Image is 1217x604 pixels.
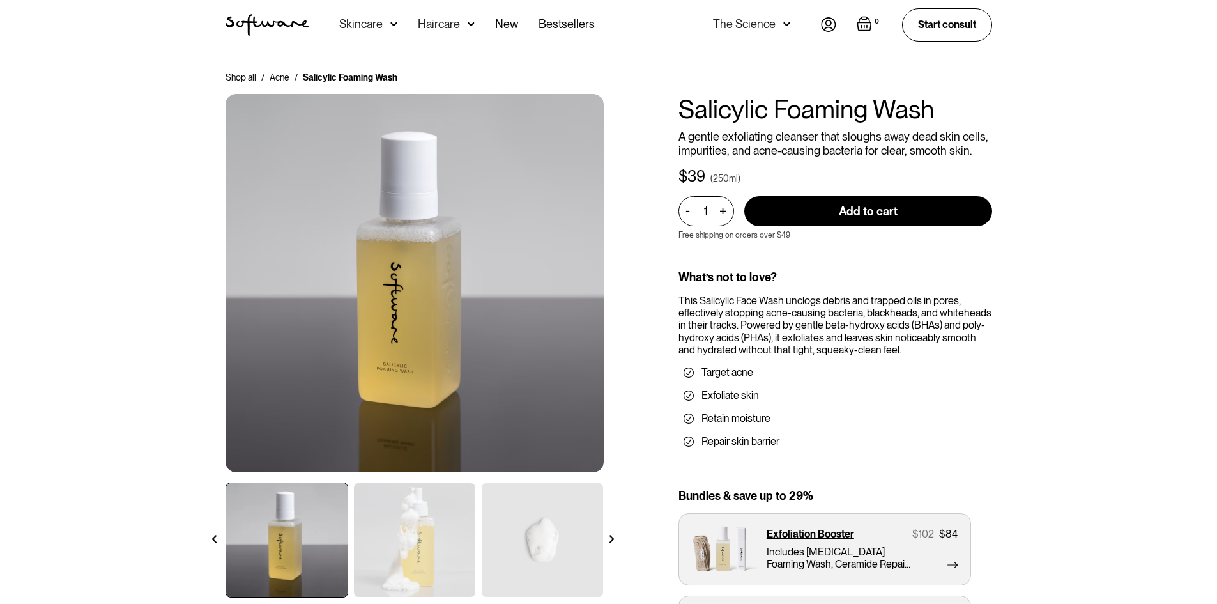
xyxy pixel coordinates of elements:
[390,18,397,31] img: arrow down
[678,231,790,240] p: Free shipping on orders over $49
[744,196,992,226] input: Add to cart
[902,8,992,41] a: Start consult
[678,94,992,125] h1: Salicylic Foaming Wash
[678,167,687,186] div: $
[945,528,958,540] div: 84
[608,535,616,543] img: arrow right
[226,14,309,36] a: home
[872,16,882,27] div: 0
[418,18,460,31] div: Haircare
[939,528,945,540] div: $
[678,489,992,503] div: Bundles & save up to 29%
[270,71,289,84] a: Acne
[678,513,971,585] a: Exfoliation Booster$102$84Includes [MEDICAL_DATA] Foaming Wash, Ceramide Repair Balm and Cleansin...
[912,528,919,540] div: $
[678,270,992,284] div: What’s not to love?
[687,167,705,186] div: 39
[684,366,987,379] li: Target acne
[783,18,790,31] img: arrow down
[261,71,264,84] div: /
[295,71,298,84] div: /
[767,546,912,570] p: Includes [MEDICAL_DATA] Foaming Wash, Ceramide Repair Balm and Cleansing Cloth
[339,18,383,31] div: Skincare
[226,14,309,36] img: Software Logo
[684,435,987,448] li: Repair skin barrier
[226,94,604,472] img: Ceramide Moisturiser
[210,535,218,543] img: arrow left
[685,204,694,218] div: -
[713,18,776,31] div: The Science
[226,71,256,84] a: Shop all
[678,130,992,157] p: A gentle exfoliating cleanser that sloughs away dead skin cells, impurities, and acne-causing bac...
[857,16,882,34] a: Open empty cart
[919,528,934,540] div: 102
[716,204,730,219] div: +
[710,172,740,185] div: (250ml)
[678,295,992,356] div: This Salicylic Face Wash unclogs debris and trapped oils in pores, effectively stopping acne-caus...
[684,389,987,402] li: Exfoliate skin
[684,412,987,425] li: Retain moisture
[767,528,854,540] p: Exfoliation Booster
[303,71,397,84] div: Salicylic Foaming Wash
[468,18,475,31] img: arrow down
